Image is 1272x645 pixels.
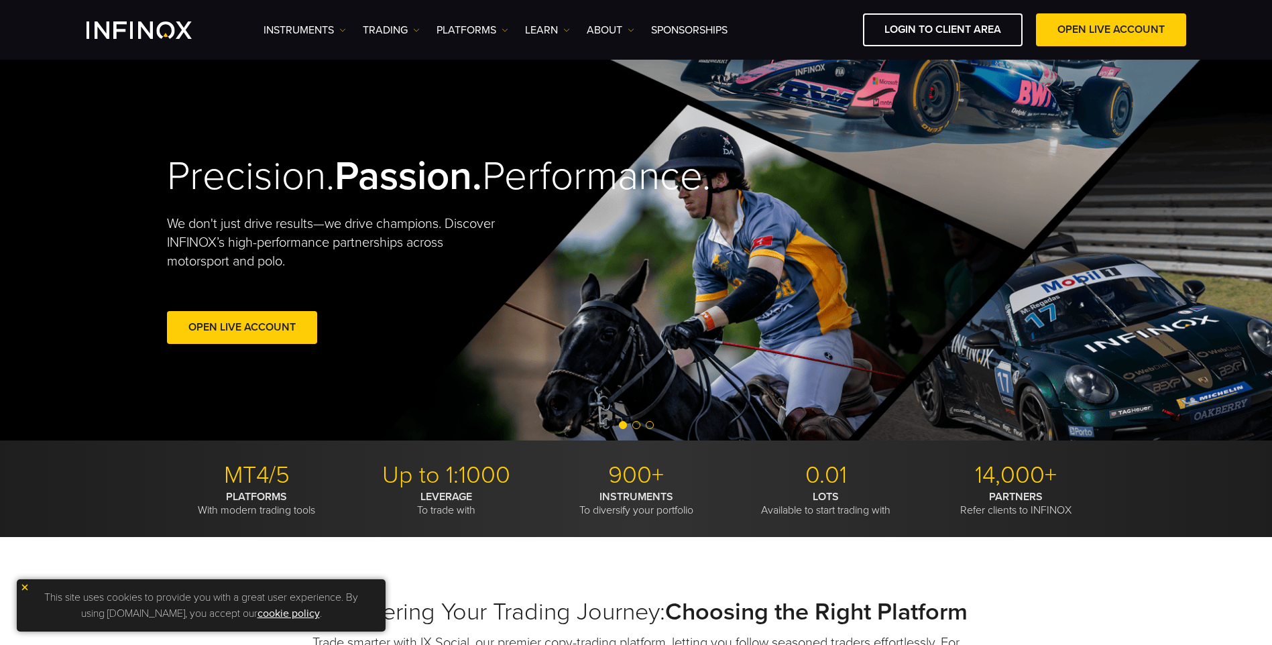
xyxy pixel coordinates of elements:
p: 900+ [546,461,726,490]
p: This site uses cookies to provide you with a great user experience. By using [DOMAIN_NAME], you a... [23,586,379,625]
a: Instruments [264,22,346,38]
strong: Choosing the Right Platform [665,597,968,626]
span: Go to slide 2 [632,421,640,429]
p: To trade with [357,490,536,517]
h2: Empowering Your Trading Journey: [167,597,1106,627]
strong: PARTNERS [989,490,1043,504]
p: Up to 1:1000 [357,461,536,490]
a: cookie policy [257,607,320,620]
p: With modern trading tools [167,490,347,517]
p: Refer clients to INFINOX [926,490,1106,517]
a: INFINOX Logo [86,21,223,39]
a: TRADING [363,22,420,38]
a: Learn [525,22,570,38]
strong: LOTS [813,490,839,504]
a: LOGIN TO CLIENT AREA [863,13,1023,46]
p: 14,000+ [926,461,1106,490]
h2: Precision. Performance. [167,152,589,201]
a: ABOUT [587,22,634,38]
p: We don't just drive results—we drive champions. Discover INFINOX’s high-performance partnerships ... [167,215,505,271]
a: OPEN LIVE ACCOUNT [1036,13,1186,46]
strong: Passion. [335,152,482,200]
a: Open Live Account [167,311,317,344]
p: 0.01 [736,461,916,490]
p: To diversify your portfolio [546,490,726,517]
img: yellow close icon [20,583,30,592]
strong: INSTRUMENTS [599,490,673,504]
p: Available to start trading with [736,490,916,517]
strong: PLATFORMS [226,490,287,504]
p: MT4/5 [167,461,347,490]
strong: LEVERAGE [420,490,472,504]
a: PLATFORMS [437,22,508,38]
a: SPONSORSHIPS [651,22,728,38]
span: Go to slide 1 [619,421,627,429]
span: Go to slide 3 [646,421,654,429]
